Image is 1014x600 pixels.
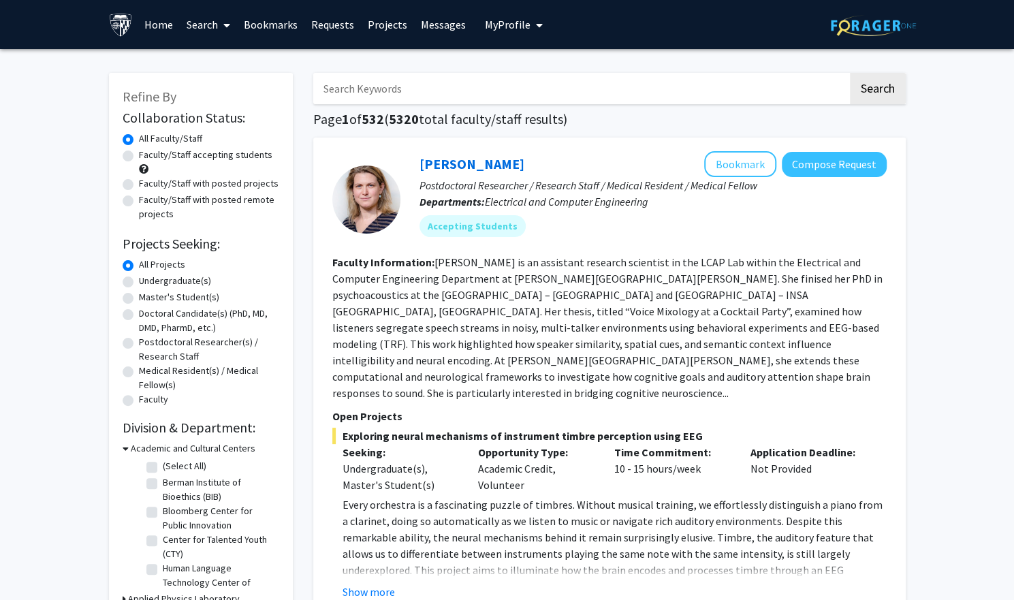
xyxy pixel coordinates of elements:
label: Bloomberg Center for Public Innovation [163,504,276,533]
p: Seeking: [343,444,458,460]
div: Not Provided [740,444,876,493]
p: Opportunity Type: [478,444,594,460]
span: Exploring neural mechanisms of instrument timbre perception using EEG [332,428,887,444]
button: Search [850,73,906,104]
label: Faculty [139,392,168,407]
p: Postdoctoral Researcher / Research Staff / Medical Resident / Medical Fellow [419,177,887,193]
label: Master's Student(s) [139,290,219,304]
button: Compose Request to Moira-Phoebe Huet [782,152,887,177]
label: Faculty/Staff with posted remote projects [139,193,279,221]
h2: Projects Seeking: [123,236,279,252]
a: Search [180,1,237,48]
img: Johns Hopkins University Logo [109,13,133,37]
fg-read-more: [PERSON_NAME] is an assistant research scientist in the LCAP Lab within the Electrical and Comput... [332,255,883,400]
label: (Select All) [163,459,206,473]
h3: Academic and Cultural Centers [131,441,255,456]
a: Home [138,1,180,48]
a: Requests [304,1,361,48]
a: Bookmarks [237,1,304,48]
label: Medical Resident(s) / Medical Fellow(s) [139,364,279,392]
label: All Projects [139,257,185,272]
p: Application Deadline: [750,444,866,460]
img: ForagerOne Logo [831,15,916,36]
a: [PERSON_NAME] [419,155,524,172]
label: Faculty/Staff accepting students [139,148,272,162]
label: Berman Institute of Bioethics (BIB) [163,475,276,504]
div: Academic Credit, Volunteer [468,444,604,493]
div: 10 - 15 hours/week [604,444,740,493]
input: Search Keywords [313,73,848,104]
b: Faculty Information: [332,255,434,269]
label: Postdoctoral Researcher(s) / Research Staff [139,335,279,364]
label: Center for Talented Youth (CTY) [163,533,276,561]
mat-chip: Accepting Students [419,215,526,237]
label: Faculty/Staff with posted projects [139,176,279,191]
span: 1 [342,110,349,127]
label: All Faculty/Staff [139,131,202,146]
h2: Collaboration Status: [123,110,279,126]
span: Electrical and Computer Engineering [485,195,648,208]
span: Refine By [123,88,176,105]
label: Undergraduate(s) [139,274,211,288]
span: 532 [362,110,384,127]
h2: Division & Department: [123,420,279,436]
h1: Page of ( total faculty/staff results) [313,111,906,127]
label: Doctoral Candidate(s) (PhD, MD, DMD, PharmD, etc.) [139,306,279,335]
p: Time Commitment: [614,444,730,460]
div: Undergraduate(s), Master's Student(s) [343,460,458,493]
b: Departments: [419,195,485,208]
p: Open Projects [332,408,887,424]
a: Projects [361,1,414,48]
button: Add Moira-Phoebe Huet to Bookmarks [704,151,776,177]
span: My Profile [485,18,530,31]
button: Show more [343,584,395,600]
span: 5320 [389,110,419,127]
a: Messages [414,1,473,48]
